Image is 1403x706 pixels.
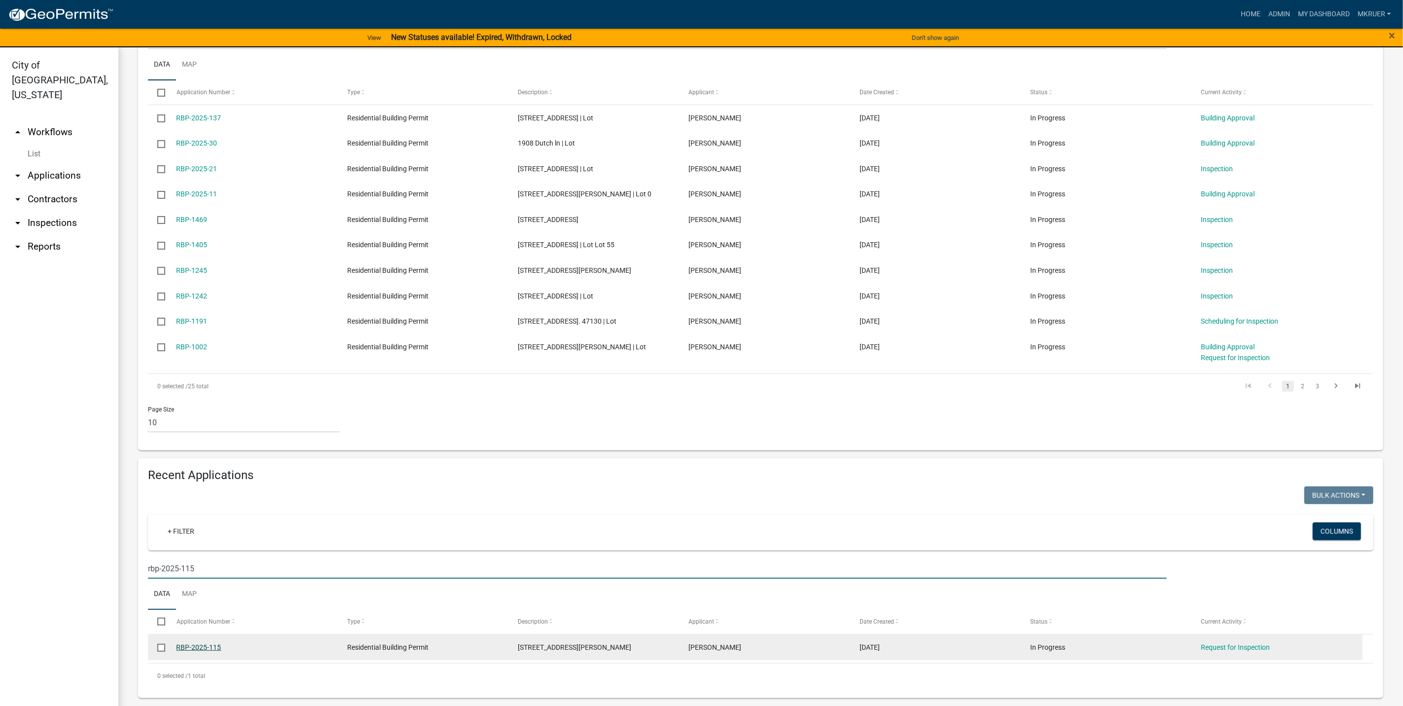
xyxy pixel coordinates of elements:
[148,664,1373,688] div: 1 total
[518,139,575,147] span: 1908 Dutch ln | Lot
[347,89,360,96] span: Type
[12,170,24,182] i: arrow_drop_down
[1264,5,1294,24] a: Admin
[1354,5,1395,24] a: mkruer
[1030,618,1047,625] span: Status
[157,672,188,679] span: 0 selected /
[518,292,593,300] span: 262 River Forest Circle | Lot
[1327,381,1345,392] a: go to next page
[1389,29,1396,42] span: ×
[347,643,429,651] span: Residential Building Permit
[1313,522,1361,540] button: Columns
[1030,165,1065,173] span: In Progress
[1297,381,1309,392] a: 2
[177,317,208,325] a: RBP-1191
[1030,241,1065,249] span: In Progress
[338,610,508,633] datatable-header-cell: Type
[347,343,429,351] span: Residential Building Permit
[518,266,631,274] span: 3216 Asher Way | Lot Lot 122
[518,343,646,351] span: 1309 Dove dr Jeffersonville IN | Lot
[160,522,202,540] a: + Filter
[12,241,24,253] i: arrow_drop_down
[860,139,880,147] span: 02/06/2025
[1192,80,1363,104] datatable-header-cell: Current Activity
[1201,165,1233,173] a: Inspection
[518,114,593,122] span: 5101Shungate Road | Lot
[1201,292,1233,300] a: Inspection
[177,139,217,147] a: RBP-2025-30
[689,216,742,223] span: Megan Quigley
[1237,5,1264,24] a: Home
[1192,610,1363,633] datatable-header-cell: Current Activity
[860,216,880,223] span: 11/19/2024
[1030,643,1065,651] span: In Progress
[1021,610,1191,633] datatable-header-cell: Status
[680,610,850,633] datatable-header-cell: Applicant
[177,165,217,173] a: RBP-2025-21
[347,241,429,249] span: Residential Building Permit
[148,579,176,610] a: Data
[689,643,742,651] span: Nicole McGlynn
[518,643,631,651] span: 3514 Laura Drive | Lot 42
[148,374,634,399] div: 25 total
[167,80,337,104] datatable-header-cell: Application Number
[518,216,578,223] span: 220 Cherokee Dr | Lot CHEROKEE TERRACE 3RD LOT 67
[860,165,880,173] span: 01/23/2025
[167,610,337,633] datatable-header-cell: Application Number
[1312,381,1324,392] a: 3
[177,292,208,300] a: RBP-1242
[518,89,548,96] span: Description
[1030,190,1065,198] span: In Progress
[518,190,651,198] span: 307 Hopkins Ln | Lot 0
[1201,89,1242,96] span: Current Activity
[1239,381,1258,392] a: go to first page
[860,190,880,198] span: 01/16/2025
[689,89,715,96] span: Applicant
[518,618,548,625] span: Description
[1030,114,1065,122] span: In Progress
[347,292,429,300] span: Residential Building Permit
[347,190,429,198] span: Residential Building Permit
[1304,486,1373,504] button: Bulk Actions
[689,114,742,122] span: Nicholas C Jones
[177,241,208,249] a: RBP-1405
[12,193,24,205] i: arrow_drop_down
[860,317,880,325] span: 06/05/2024
[391,33,572,42] strong: New Statuses available! Expired, Withdrawn, Locked
[860,343,880,351] span: 03/06/2024
[148,80,167,104] datatable-header-cell: Select
[1030,89,1047,96] span: Status
[338,80,508,104] datatable-header-cell: Type
[1021,80,1191,104] datatable-header-cell: Status
[1030,139,1065,147] span: In Progress
[860,292,880,300] span: 07/06/2024
[12,217,24,229] i: arrow_drop_down
[177,89,230,96] span: Application Number
[177,114,221,122] a: RBP-2025-137
[518,165,593,173] span: 2611 Utica Pike | Lot
[850,610,1021,633] datatable-header-cell: Date Created
[347,266,429,274] span: Residential Building Permit
[689,165,742,173] span: Luke Etheridge
[1201,317,1279,325] a: Scheduling for Inspection
[850,80,1021,104] datatable-header-cell: Date Created
[860,618,894,625] span: Date Created
[1282,381,1294,392] a: 1
[148,558,1167,579] input: Search for applications
[177,618,230,625] span: Application Number
[689,292,742,300] span: Joseph Ramirez
[860,643,880,651] span: 04/04/2025
[347,618,360,625] span: Type
[1201,241,1233,249] a: Inspection
[689,618,715,625] span: Applicant
[177,643,221,651] a: RBP-2025-115
[680,80,850,104] datatable-header-cell: Applicant
[508,610,679,633] datatable-header-cell: Description
[176,49,203,81] a: Map
[1201,618,1242,625] span: Current Activity
[347,165,429,173] span: Residential Building Permit
[1030,343,1065,351] span: In Progress
[177,190,217,198] a: RBP-2025-11
[1201,354,1270,362] a: Request for Inspection
[860,114,880,122] span: 04/23/2025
